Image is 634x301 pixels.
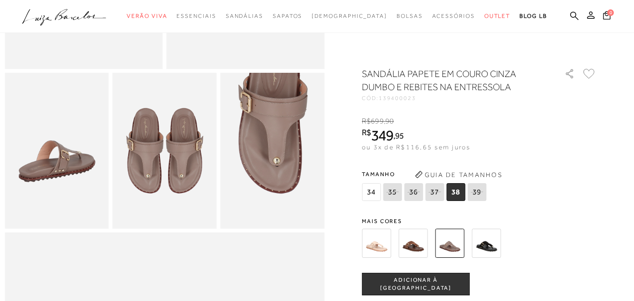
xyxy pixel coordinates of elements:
button: 0 [600,10,613,23]
a: categoryNavScreenReaderText [127,8,167,25]
span: [DEMOGRAPHIC_DATA] [312,13,387,19]
span: Tamanho [362,167,489,181]
span: 34 [362,183,381,201]
span: ADICIONAR À [GEOGRAPHIC_DATA] [362,276,469,293]
span: ou 3x de R$116,65 sem juros [362,143,470,151]
img: SANDÁLIA PAPETE EM COURO CINZA DUMBO E REBITES NA ENTRESSOLA [435,229,464,258]
i: , [393,131,404,140]
img: image [5,73,109,229]
span: Sapatos [273,13,302,19]
a: categoryNavScreenReaderText [397,8,423,25]
img: image [220,73,324,229]
h1: SANDÁLIA PAPETE EM COURO CINZA DUMBO E REBITES NA ENTRESSOLA [362,67,538,93]
span: 0 [607,9,614,16]
span: 38 [446,183,465,201]
span: BLOG LB [519,13,547,19]
span: 90 [385,117,394,125]
a: BLOG LB [519,8,547,25]
a: categoryNavScreenReaderText [226,8,263,25]
span: Essenciais [176,13,216,19]
img: SANDÁLIA PAPETE EM COURO BEGE NATA E REBITES NA ENTRESSOLA [362,229,391,258]
span: Sandálias [226,13,263,19]
a: categoryNavScreenReaderText [432,8,475,25]
a: categoryNavScreenReaderText [484,8,511,25]
span: 139400023 [379,95,416,101]
i: , [384,117,394,125]
span: 39 [467,183,486,201]
button: ADICIONAR À [GEOGRAPHIC_DATA] [362,273,470,295]
span: 36 [404,183,423,201]
span: 95 [395,131,404,140]
button: Guia de Tamanhos [412,167,505,182]
i: R$ [362,117,371,125]
img: SANDÁLIA PAPETE EM COURO PRETO E REBITES NA ENTRESSOLA [472,229,501,258]
span: Bolsas [397,13,423,19]
div: CÓD: [362,95,550,101]
i: R$ [362,128,371,137]
span: Verão Viva [127,13,167,19]
img: image [113,73,217,229]
span: 35 [383,183,402,201]
a: noSubCategoriesText [312,8,387,25]
span: Mais cores [362,218,596,224]
span: Acessórios [432,13,475,19]
a: categoryNavScreenReaderText [176,8,216,25]
span: 349 [371,127,393,144]
span: 699 [371,117,383,125]
a: categoryNavScreenReaderText [273,8,302,25]
span: 37 [425,183,444,201]
span: Outlet [484,13,511,19]
img: SANDÁLIA PAPETE EM COURO CAFÉ E REBITES NA ENTRESSOLA [398,229,428,258]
